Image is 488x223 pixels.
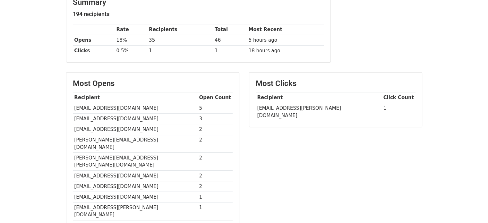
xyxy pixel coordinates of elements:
[73,92,198,103] th: Recipient
[147,35,213,46] td: 35
[73,202,198,220] td: [EMAIL_ADDRESS][PERSON_NAME][DOMAIN_NAME]
[73,170,198,181] td: [EMAIL_ADDRESS][DOMAIN_NAME]
[382,103,415,121] td: 1
[247,24,324,35] th: Most Recent
[73,46,115,56] th: Clicks
[213,35,247,46] td: 46
[73,11,324,18] h5: 194 recipients
[73,153,198,171] td: [PERSON_NAME][EMAIL_ADDRESS][PERSON_NAME][DOMAIN_NAME]
[73,181,198,192] td: [EMAIL_ADDRESS][DOMAIN_NAME]
[198,103,233,114] td: 5
[115,46,148,56] td: 0.5%
[198,153,233,171] td: 2
[73,124,198,135] td: [EMAIL_ADDRESS][DOMAIN_NAME]
[198,124,233,135] td: 2
[147,46,213,56] td: 1
[456,192,488,223] iframe: Chat Widget
[198,114,233,124] td: 3
[247,46,324,56] td: 18 hours ago
[198,181,233,192] td: 2
[213,24,247,35] th: Total
[198,202,233,220] td: 1
[147,24,213,35] th: Recipients
[73,79,233,88] h3: Most Opens
[198,92,233,103] th: Open Count
[382,92,415,103] th: Click Count
[247,35,324,46] td: 5 hours ago
[73,192,198,202] td: [EMAIL_ADDRESS][DOMAIN_NAME]
[256,92,382,103] th: Recipient
[456,192,488,223] div: Widget de chat
[115,35,148,46] td: 18%
[73,135,198,153] td: [PERSON_NAME][EMAIL_ADDRESS][DOMAIN_NAME]
[198,135,233,153] td: 2
[73,103,198,114] td: [EMAIL_ADDRESS][DOMAIN_NAME]
[198,170,233,181] td: 2
[256,79,415,88] h3: Most Clicks
[115,24,148,35] th: Rate
[256,103,382,121] td: [EMAIL_ADDRESS][PERSON_NAME][DOMAIN_NAME]
[198,192,233,202] td: 1
[213,46,247,56] td: 1
[73,114,198,124] td: [EMAIL_ADDRESS][DOMAIN_NAME]
[73,35,115,46] th: Opens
